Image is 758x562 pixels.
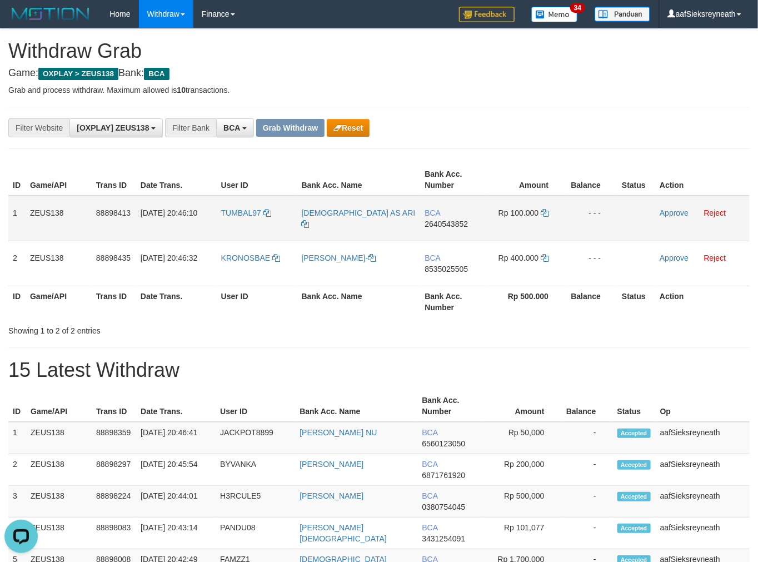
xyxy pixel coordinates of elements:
button: BCA [216,118,254,137]
th: Action [655,286,750,317]
td: PANDU08 [216,518,295,549]
a: Approve [660,208,689,217]
th: Trans ID [92,164,136,196]
td: [DATE] 20:44:01 [136,486,216,518]
span: Copy 3431254091 to clipboard [422,534,465,543]
a: [PERSON_NAME]- [302,253,376,262]
td: ZEUS138 [26,196,92,241]
a: TUMBAL97 [221,208,271,217]
td: aafSieksreyneath [656,454,750,486]
td: aafSieksreyneath [656,518,750,549]
img: Button%20Memo.svg [531,7,578,22]
td: 88898359 [92,422,136,454]
span: 88898413 [96,208,131,217]
td: - - - [565,196,617,241]
a: [PERSON_NAME] [300,491,363,500]
td: [DATE] 20:46:41 [136,422,216,454]
span: BCA [144,68,169,80]
td: ZEUS138 [26,422,92,454]
th: Date Trans. [136,286,217,317]
td: 2 [8,241,26,286]
a: [PERSON_NAME] [300,460,363,469]
a: Approve [660,253,689,262]
th: User ID [216,390,295,422]
td: - - - [565,241,617,286]
span: [DATE] 20:46:32 [141,253,197,262]
span: Rp 100.000 [498,208,538,217]
td: - [561,454,613,486]
th: Bank Acc. Name [297,286,421,317]
th: ID [8,164,26,196]
th: Bank Acc. Name [295,390,417,422]
span: Rp 400.000 [498,253,538,262]
td: [DATE] 20:43:14 [136,518,216,549]
div: Showing 1 to 2 of 2 entries [8,321,307,336]
td: - [561,518,613,549]
button: Reset [327,119,370,137]
h1: 15 Latest Withdraw [8,359,750,381]
span: 34 [570,3,585,13]
td: 3 [8,486,26,518]
th: Game/API [26,164,92,196]
span: TUMBAL97 [221,208,261,217]
span: Copy 2640543852 to clipboard [425,220,468,228]
span: Accepted [617,429,651,438]
td: 88898083 [92,518,136,549]
a: [DEMOGRAPHIC_DATA] AS ARI [302,208,416,228]
a: Reject [704,253,726,262]
th: Balance [561,390,613,422]
th: Trans ID [92,390,136,422]
span: Copy 8535025505 to clipboard [425,265,468,273]
span: Accepted [617,524,651,533]
th: Balance [565,164,617,196]
th: Action [655,164,750,196]
th: Bank Acc. Number [420,286,486,317]
td: - [561,486,613,518]
th: Amount [486,164,565,196]
td: Rp 200,000 [483,454,561,486]
a: [PERSON_NAME] NU [300,428,377,437]
th: User ID [217,286,297,317]
span: Accepted [617,492,651,501]
button: Open LiveChat chat widget [4,4,38,38]
button: [OXPLAY] ZEUS138 [69,118,163,137]
img: panduan.png [595,7,650,22]
th: Game/API [26,390,92,422]
span: BCA [223,123,240,132]
td: 88898297 [92,454,136,486]
th: Date Trans. [136,164,217,196]
img: MOTION_logo.png [8,6,93,22]
th: Bank Acc. Name [297,164,421,196]
td: Rp 101,077 [483,518,561,549]
th: Status [613,390,656,422]
strong: 10 [177,86,186,95]
th: Bank Acc. Number [417,390,483,422]
td: BYVANKA [216,454,295,486]
td: ZEUS138 [26,518,92,549]
span: [DATE] 20:46:10 [141,208,197,217]
th: Balance [565,286,617,317]
p: Grab and process withdraw. Maximum allowed is transactions. [8,84,750,96]
a: Copy 400000 to clipboard [541,253,548,262]
span: BCA [425,208,440,217]
th: ID [8,390,26,422]
span: 88898435 [96,253,131,262]
span: Copy 6560123050 to clipboard [422,439,465,448]
span: Copy 0380754045 to clipboard [422,503,465,511]
th: ID [8,286,26,317]
button: Grab Withdraw [256,119,325,137]
td: 88898224 [92,486,136,518]
span: BCA [422,523,437,532]
th: Date Trans. [136,390,216,422]
td: aafSieksreyneath [656,422,750,454]
td: JACKPOT8899 [216,422,295,454]
td: ZEUS138 [26,454,92,486]
td: H3RCULE5 [216,486,295,518]
td: aafSieksreyneath [656,486,750,518]
h4: Game: Bank: [8,68,750,79]
td: Rp 50,000 [483,422,561,454]
span: KRONOSBAE [221,253,271,262]
td: 1 [8,422,26,454]
span: BCA [425,253,440,262]
td: ZEUS138 [26,241,92,286]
